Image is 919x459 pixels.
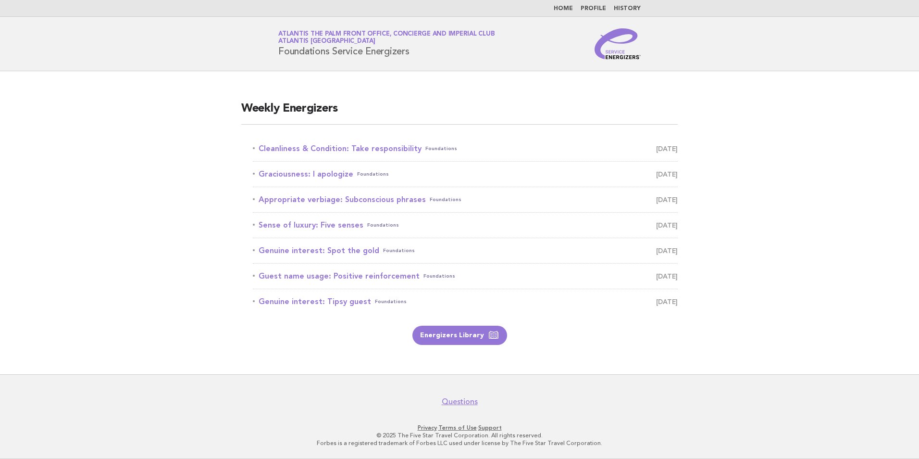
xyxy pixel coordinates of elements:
[656,142,678,155] span: [DATE]
[165,432,754,439] p: © 2025 The Five Star Travel Corporation. All rights reserved.
[656,193,678,206] span: [DATE]
[478,424,502,431] a: Support
[614,6,641,12] a: History
[656,244,678,257] span: [DATE]
[656,218,678,232] span: [DATE]
[357,167,389,181] span: Foundations
[253,269,678,283] a: Guest name usage: Positive reinforcementFoundations [DATE]
[581,6,606,12] a: Profile
[278,38,375,45] span: Atlantis [GEOGRAPHIC_DATA]
[423,269,455,283] span: Foundations
[375,295,407,308] span: Foundations
[278,31,495,56] h1: Foundations Service Energizers
[425,142,457,155] span: Foundations
[253,295,678,308] a: Genuine interest: Tipsy guestFoundations [DATE]
[278,31,495,44] a: Atlantis The Palm Front Office, Concierge and Imperial ClubAtlantis [GEOGRAPHIC_DATA]
[430,193,461,206] span: Foundations
[241,101,678,125] h2: Weekly Energizers
[418,424,437,431] a: Privacy
[656,269,678,283] span: [DATE]
[253,218,678,232] a: Sense of luxury: Five sensesFoundations [DATE]
[253,142,678,155] a: Cleanliness & Condition: Take responsibilityFoundations [DATE]
[438,424,477,431] a: Terms of Use
[253,167,678,181] a: Graciousness: I apologizeFoundations [DATE]
[412,326,507,345] a: Energizers Library
[554,6,573,12] a: Home
[165,439,754,447] p: Forbes is a registered trademark of Forbes LLC used under license by The Five Star Travel Corpora...
[253,193,678,206] a: Appropriate verbiage: Subconscious phrasesFoundations [DATE]
[367,218,399,232] span: Foundations
[656,167,678,181] span: [DATE]
[595,28,641,59] img: Service Energizers
[253,244,678,257] a: Genuine interest: Spot the goldFoundations [DATE]
[165,424,754,432] p: · ·
[383,244,415,257] span: Foundations
[656,295,678,308] span: [DATE]
[442,397,478,407] a: Questions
